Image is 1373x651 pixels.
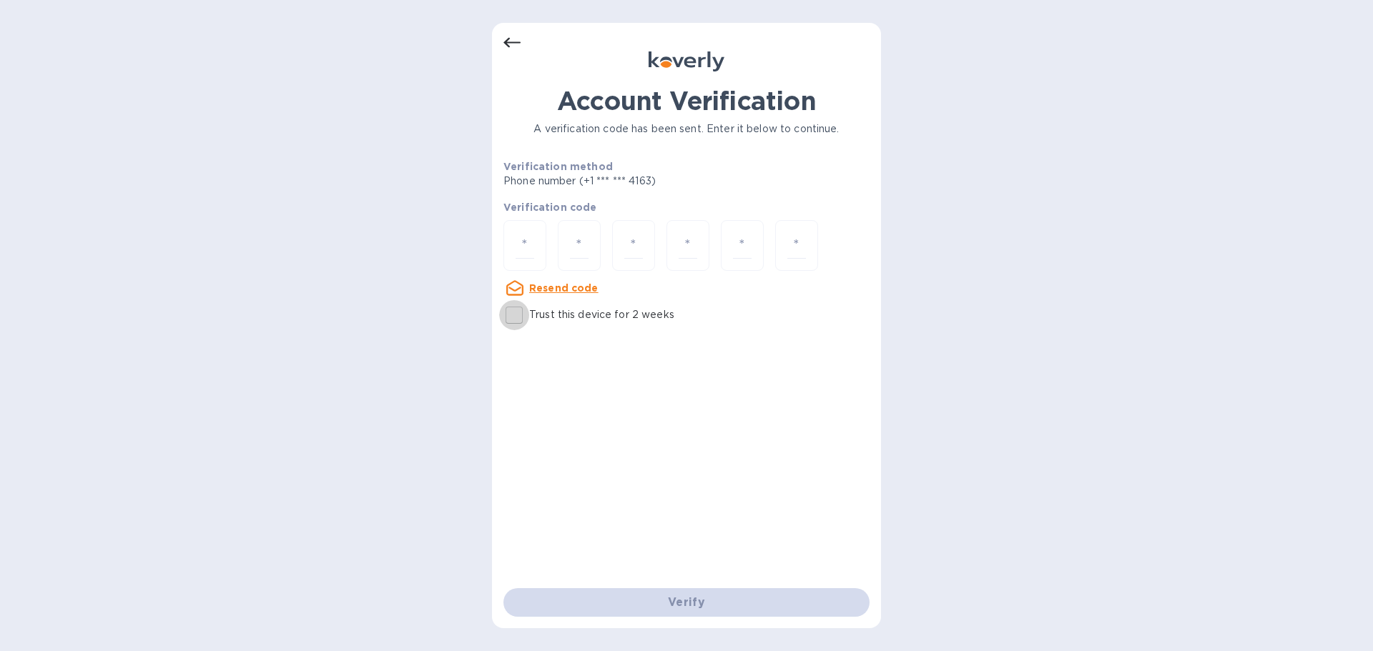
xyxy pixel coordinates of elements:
[503,174,765,189] p: Phone number (+1 *** *** 4163)
[503,200,870,214] p: Verification code
[503,86,870,116] h1: Account Verification
[529,307,674,322] p: Trust this device for 2 weeks
[503,121,870,136] p: A verification code has been sent. Enter it below to continue.
[529,282,599,294] u: Resend code
[503,161,613,172] b: Verification method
